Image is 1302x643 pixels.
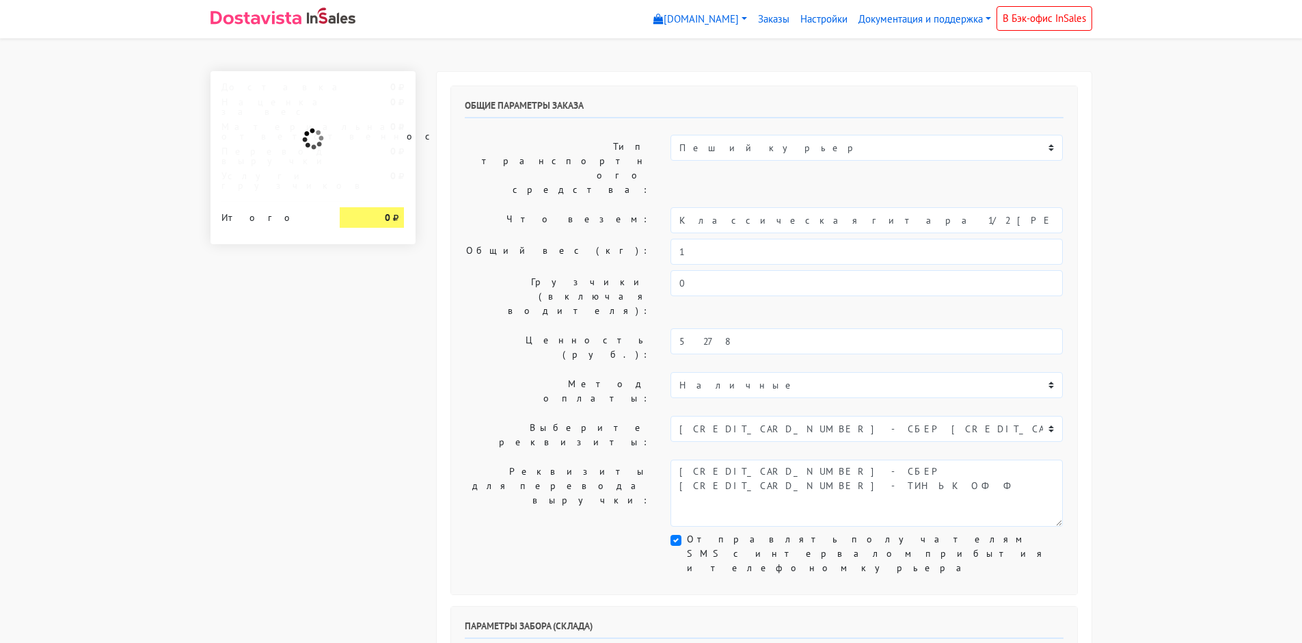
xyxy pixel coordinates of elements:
[385,211,390,224] strong: 0
[455,372,661,410] label: Метод оплаты:
[390,81,396,93] strong: 0
[221,207,320,222] div: Итого
[465,100,1063,118] h6: Общие параметры заказа
[455,328,661,367] label: Ценность (руб.):
[996,6,1092,31] a: В Бэк-офис InSales
[455,460,661,527] label: Реквизиты для перевода выручки:
[307,8,356,24] img: InSales
[455,416,661,454] label: Выберите реквизиты:
[211,11,301,25] img: Dostavista - срочная курьерская служба доставки
[211,146,330,166] div: Перевод выручки
[465,620,1063,639] h6: Параметры забора (склада)
[853,6,996,33] a: Документация и поддержка
[455,270,661,323] label: Грузчики (включая водителя):
[455,239,661,265] label: Общий вес (кг):
[211,171,330,190] div: Услуги грузчиков
[648,6,752,33] a: [DOMAIN_NAME]
[211,82,330,92] div: Доставка
[301,127,325,151] img: ajax-loader.gif
[455,135,661,202] label: Тип транспортного средства:
[687,532,1063,575] label: Отправлять получателям SMS с интервалом прибытия и телефоном курьера
[455,207,661,233] label: Что везем:
[752,6,795,33] a: Заказы
[795,6,853,33] a: Настройки
[211,97,330,116] div: Наценка за вес
[211,122,330,141] div: Материальная ответственность
[670,460,1063,527] textarea: [CREDIT_CARD_NUMBER] - СБЕР [CREDIT_CARD_NUMBER] - ТИНЬКОФФ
